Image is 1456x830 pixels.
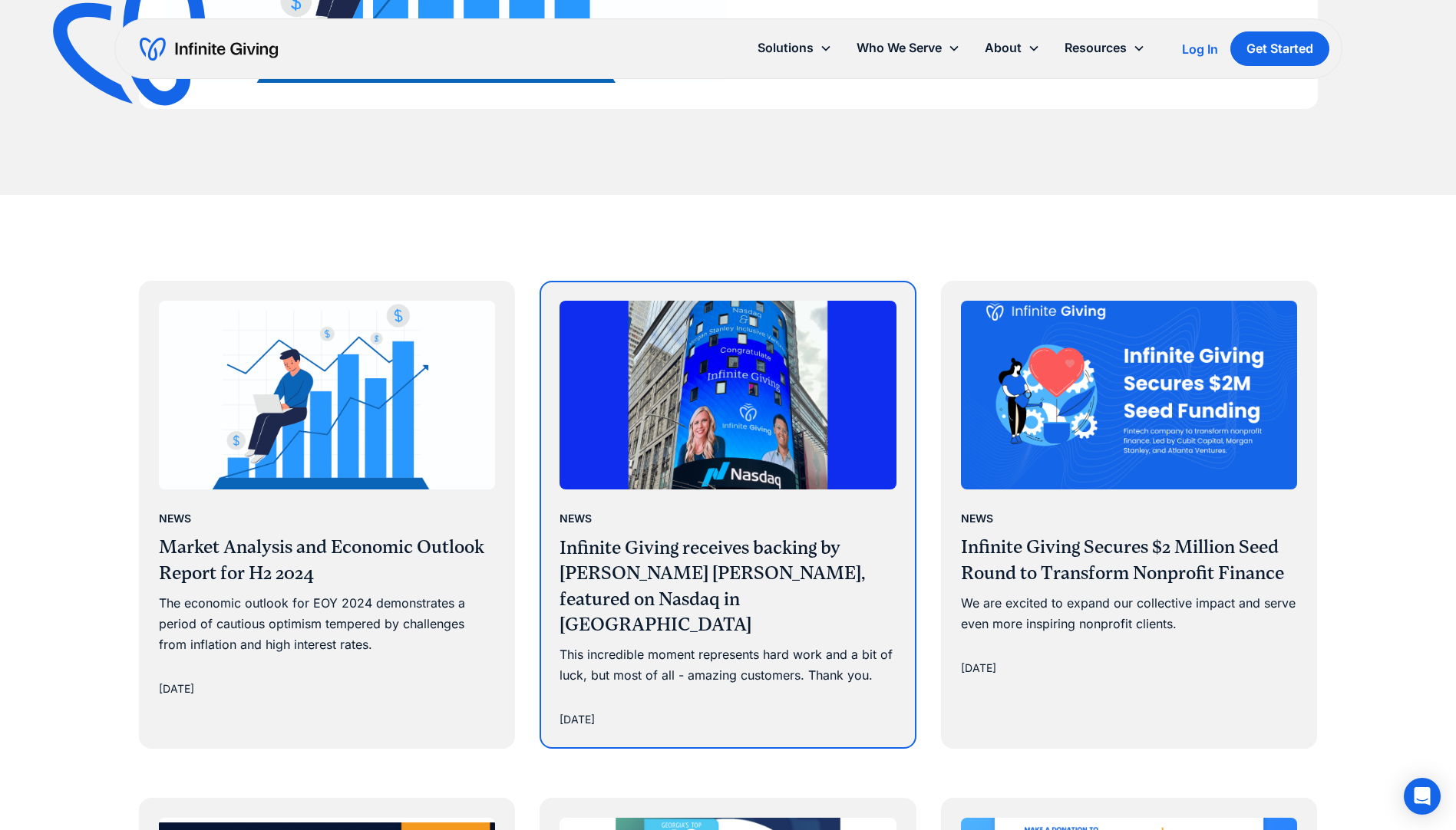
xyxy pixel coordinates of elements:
[745,31,844,64] div: Solutions
[159,593,496,656] div: The economic outlook for EOY 2024 demonstrates a period of cautious optimism tempered by challeng...
[758,38,814,58] div: Solutions
[159,535,496,586] h3: Market Analysis and Economic Outlook Report for H2 2024
[1065,38,1127,58] div: Resources
[961,509,993,528] div: News
[972,31,1052,64] div: About
[961,535,1298,586] h3: Infinite Giving Secures $2 Million Seed Round to Transform Nonprofit Finance
[140,282,514,716] a: NewsMarket Analysis and Economic Outlook Report for H2 2024The economic outlook for EOY 2024 demo...
[943,282,1316,696] a: NewsInfinite Giving Secures $2 Million Seed Round to Transform Nonprofit FinanceWe are excited to...
[1182,40,1218,58] a: Log In
[560,644,896,686] div: This incredible moment represents hard work and a bit of luck, but most of all - amazing customer...
[1230,31,1329,66] a: Get Started
[961,659,996,677] div: [DATE]
[1182,43,1218,55] div: Log In
[560,710,595,729] div: [DATE]
[159,680,194,698] div: [DATE]
[140,37,278,61] a: home
[844,31,972,64] div: Who We Serve
[560,509,592,528] div: News
[1052,31,1157,64] div: Resources
[560,535,896,638] h3: Infinite Giving receives backing by [PERSON_NAME] [PERSON_NAME], featured on Nasdaq in [GEOGRAPHI...
[857,38,942,58] div: Who We Serve
[985,38,1022,58] div: About
[1404,778,1441,815] div: Open Intercom Messenger
[961,593,1298,634] div: We are excited to expand our collective impact and serve even more inspiring nonprofit clients.
[159,509,191,528] div: News
[541,282,915,747] a: NewsInfinite Giving receives backing by [PERSON_NAME] [PERSON_NAME], featured on Nasdaq in [GEOGR...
